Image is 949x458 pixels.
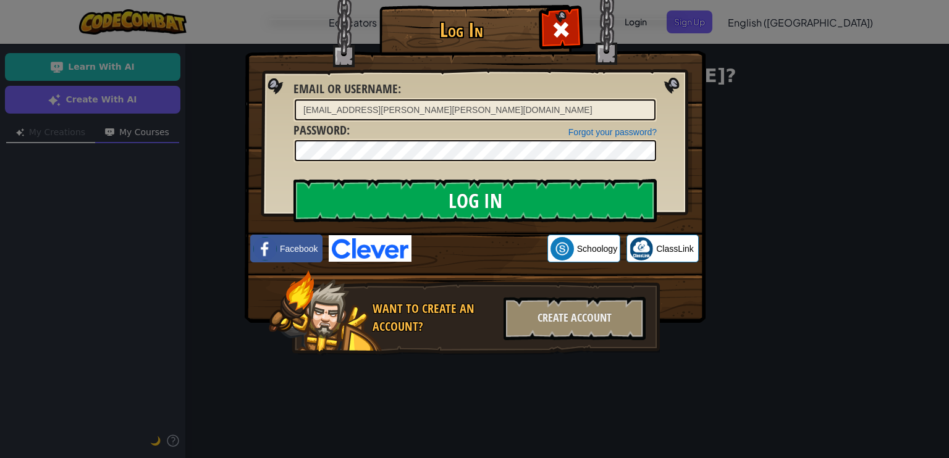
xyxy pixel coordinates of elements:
[293,179,657,222] input: Log In
[293,122,350,139] label: :
[577,243,617,255] span: Schoology
[550,237,574,260] img: schoology.png
[568,127,657,137] a: Forgot your password?
[382,19,540,41] h1: Log In
[656,243,694,255] span: ClassLink
[293,80,401,98] label: :
[293,80,398,97] span: Email or Username
[373,300,496,335] div: Want to create an account?
[293,122,347,138] span: Password
[280,243,318,255] span: Facebook
[630,237,653,260] img: classlink-logo-small.png
[411,235,547,262] iframe: Sign in with Google Button
[253,237,277,260] img: facebook_small.png
[329,235,411,262] img: clever-logo-blue.png
[504,297,646,340] div: Create Account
